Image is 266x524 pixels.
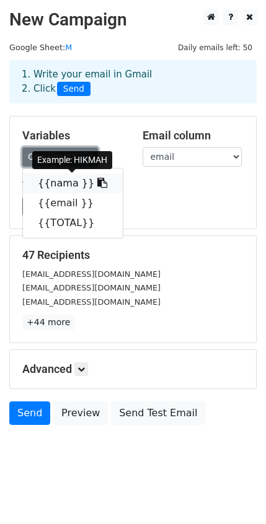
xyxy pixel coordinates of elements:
[9,9,257,30] h2: New Campaign
[23,173,123,193] a: {{nama }}
[174,43,257,52] a: Daily emails left: 50
[22,248,244,262] h5: 47 Recipients
[143,129,244,142] h5: Email column
[22,147,98,167] a: Copy/paste...
[111,401,205,425] a: Send Test Email
[9,401,50,425] a: Send
[12,68,254,96] div: 1. Write your email in Gmail 2. Click
[65,43,72,52] a: M
[174,41,257,55] span: Daily emails left: 50
[22,283,161,292] small: [EMAIL_ADDRESS][DOMAIN_NAME]
[23,193,123,213] a: {{email }}
[204,465,266,524] iframe: Chat Widget
[22,129,124,142] h5: Variables
[22,315,74,330] a: +44 more
[9,43,72,52] small: Google Sheet:
[57,82,91,97] span: Send
[53,401,108,425] a: Preview
[22,297,161,307] small: [EMAIL_ADDRESS][DOMAIN_NAME]
[22,269,161,279] small: [EMAIL_ADDRESS][DOMAIN_NAME]
[22,362,244,376] h5: Advanced
[23,213,123,233] a: {{TOTAL}}
[32,151,112,169] div: Example: HIKMAH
